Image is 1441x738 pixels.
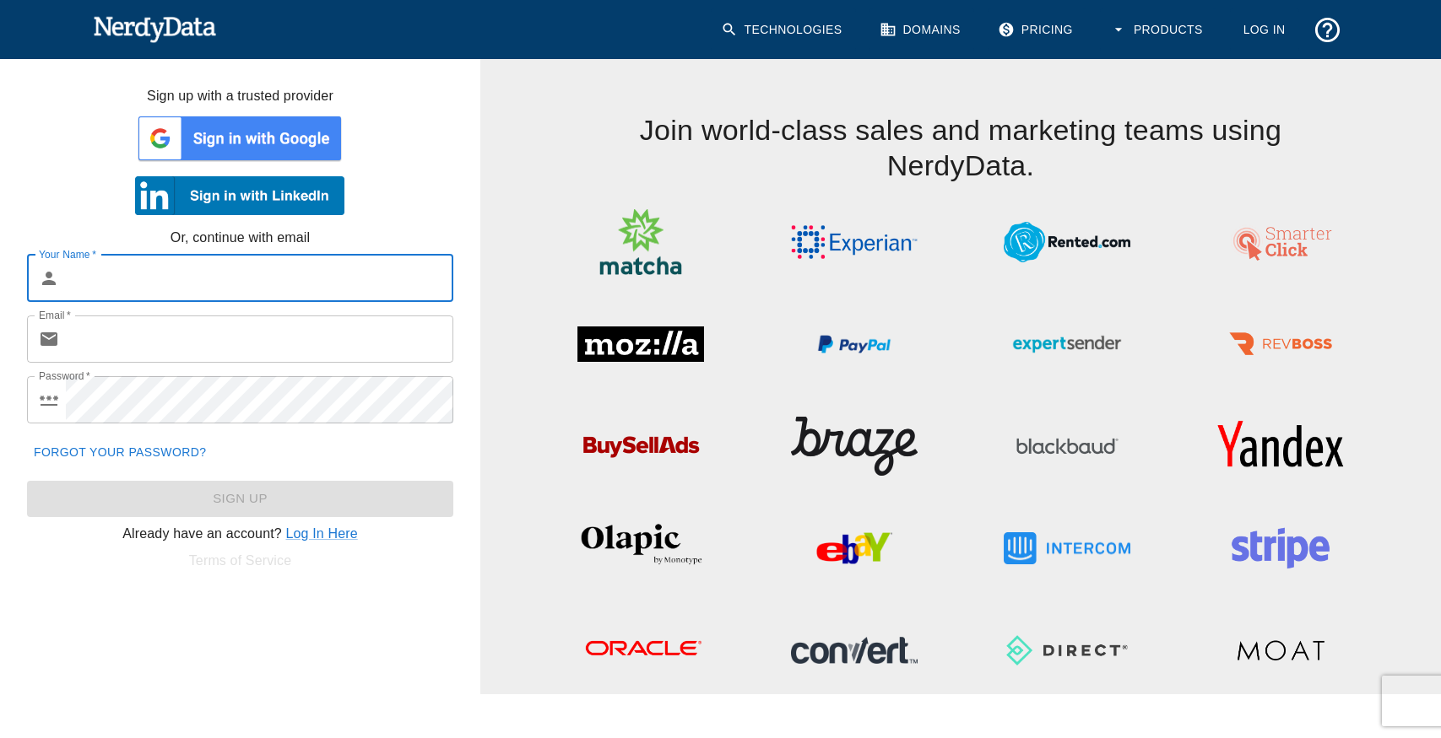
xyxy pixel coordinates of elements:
label: Email [39,308,71,322]
img: Convert [791,612,918,688]
img: Matcha [577,204,704,280]
a: Log In Here [285,526,357,541]
a: Pricing [988,8,1086,51]
img: Experian [791,204,918,280]
img: Mozilla [577,306,704,382]
img: ExpertSender [1004,306,1130,382]
img: RevBoss [1217,306,1344,382]
img: BuySellAds [577,408,704,484]
img: PayPal [791,306,918,382]
img: NerdyData.com [93,12,217,46]
label: Your Name [39,247,96,261]
img: Direct [1004,612,1130,688]
a: Log In [1230,8,1299,51]
h4: Join world-class sales and marketing teams using NerdyData. [534,59,1387,184]
img: Intercom [1004,510,1130,586]
img: Rented [1004,204,1130,280]
a: Terms of Service [189,553,292,568]
a: Forgot your password? [27,437,213,468]
img: Moat [1217,612,1344,688]
a: Domains [869,8,974,51]
img: Blackbaud [1004,408,1130,484]
button: Products [1100,8,1216,51]
label: Password [39,369,90,383]
img: Braze [791,408,918,484]
img: Olapic [577,510,704,586]
a: Technologies [711,8,856,51]
img: Stripe [1217,510,1344,586]
img: eBay [791,510,918,586]
img: Oracle [577,612,704,688]
button: Support and Documentation [1306,8,1349,51]
img: SmarterClick [1217,204,1344,280]
img: Yandex [1217,408,1344,484]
